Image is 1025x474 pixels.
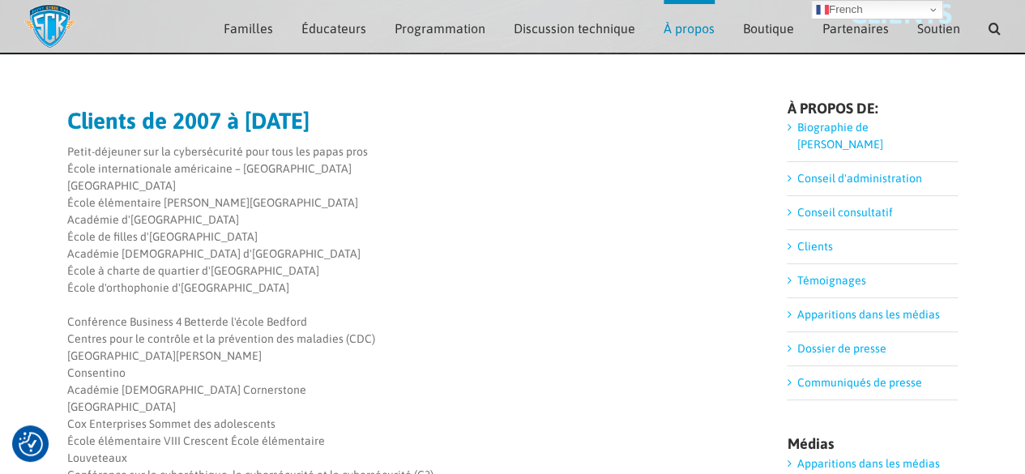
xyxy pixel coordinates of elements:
[797,274,865,287] a: Témoignages
[822,21,889,36] font: Partenaires
[797,376,921,389] a: Communiqués de presse
[67,332,375,345] font: Centres pour le contrôle et la prévention des maladies (CDC)
[67,196,358,209] font: École élémentaire [PERSON_NAME][GEOGRAPHIC_DATA]
[664,21,715,36] font: À propos
[301,21,366,36] font: Éducateurs
[224,21,273,36] font: Familles
[67,281,289,294] font: École d'orthophonie d'[GEOGRAPHIC_DATA]
[67,434,325,447] font: École élémentaire VIII Crescent École élémentaire
[797,342,886,355] a: Dossier de presse
[19,432,43,456] img: Revoir le bouton de consentement
[19,432,43,456] button: Préférences de consentement
[67,383,306,396] font: Académie [DEMOGRAPHIC_DATA] Cornerstone
[797,121,882,151] a: Biographie de [PERSON_NAME]
[67,264,319,277] font: École à charte de quartier d'[GEOGRAPHIC_DATA]
[67,230,258,243] font: École de filles d'[GEOGRAPHIC_DATA]
[395,21,485,36] font: Programmation
[67,315,216,328] font: Conférence Business 4 Better
[67,366,126,379] font: Consentino
[797,240,832,253] a: Clients
[67,451,127,464] font: Louveteaux
[67,179,176,192] font: [GEOGRAPHIC_DATA]
[67,162,352,175] font: École internationale américaine – [GEOGRAPHIC_DATA]
[67,145,368,158] font: Petit-déjeuner sur la cybersécurité pour tous les papas pros
[743,21,794,36] font: Boutique
[24,4,75,49] img: Logo de Savvy Cyber ​​Kids
[67,400,176,413] font: [GEOGRAPHIC_DATA]
[797,457,939,470] a: Apparitions dans les médias
[67,213,239,226] font: Académie d'[GEOGRAPHIC_DATA]
[67,108,310,134] font: Clients de 2007 à [DATE]
[67,417,275,430] font: Cox Enterprises Sommet des adolescents
[797,172,921,185] a: Conseil d'administration
[917,21,960,36] font: Soutien
[67,349,262,362] font: [GEOGRAPHIC_DATA][PERSON_NAME]
[514,21,635,36] font: Discussion technique
[787,435,833,452] font: Médias
[797,206,892,219] a: Conseil consultatif
[816,3,829,16] img: fr
[797,308,939,321] a: Apparitions dans les médias
[216,315,307,328] font: de l'école Bedford
[67,247,361,260] font: Académie [DEMOGRAPHIC_DATA] d'[GEOGRAPHIC_DATA]
[787,100,878,117] font: À PROPOS DE:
